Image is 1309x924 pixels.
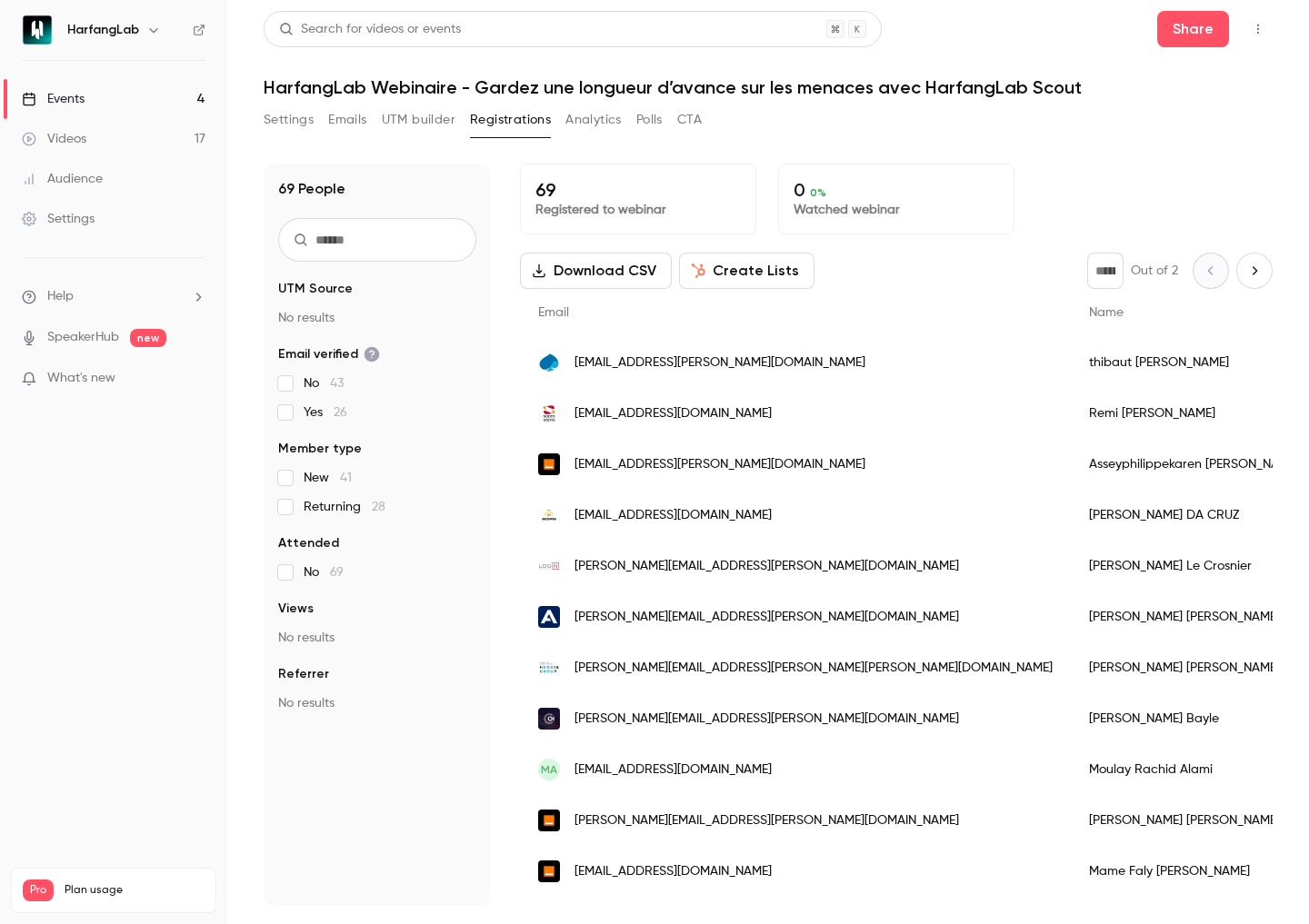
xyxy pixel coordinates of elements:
h6: HarfangLab [67,21,139,39]
span: [PERSON_NAME][EMAIL_ADDRESS][PERSON_NAME][DOMAIN_NAME] [575,608,959,627]
h1: HarfangLab Webinaire - Gardez une longueur d’avance sur les menaces avec HarfangLab Scout [264,76,1273,98]
span: 69 [330,566,344,579]
img: orange.com [538,860,560,882]
span: Help [47,287,74,306]
p: No results [278,309,476,327]
span: Email [538,306,569,319]
div: Audience [22,170,103,188]
button: UTM builder [382,105,455,134]
span: 26 [334,406,347,419]
span: Pro [23,879,54,901]
button: Create Lists [679,253,814,289]
span: 28 [372,501,385,513]
span: 41 [340,472,352,484]
span: 43 [330,377,344,390]
span: 0 % [810,186,826,199]
span: No [304,563,344,581]
p: Out of 2 [1131,262,1178,280]
span: What's new [47,369,115,388]
img: airbus.com [538,606,560,628]
span: [PERSON_NAME][EMAIL_ADDRESS][PERSON_NAME][DOMAIN_NAME] [575,811,959,830]
span: [EMAIL_ADDRESS][DOMAIN_NAME] [575,862,772,881]
button: Analytics [565,105,622,134]
p: 69 [535,179,741,201]
span: [EMAIL_ADDRESS][PERSON_NAME][DOMAIN_NAME] [575,455,865,474]
span: [EMAIL_ADDRESS][DOMAIN_NAME] [575,506,772,525]
span: Attended [278,534,339,552]
img: hardis-group.com [538,657,560,679]
span: [EMAIL_ADDRESS][PERSON_NAME][DOMAIN_NAME] [575,353,865,373]
p: Watched webinar [794,201,999,219]
button: Emails [328,105,366,134]
img: secinfra.fr [538,504,560,526]
a: SpeakerHub [47,328,119,347]
span: [PERSON_NAME][EMAIL_ADDRESS][PERSON_NAME][DOMAIN_NAME] [575,710,959,729]
span: [EMAIL_ADDRESS][DOMAIN_NAME] [575,760,772,780]
img: orange.com [538,453,560,475]
button: Settings [264,105,314,134]
div: Search for videos or events [279,20,461,39]
p: Registered to webinar [535,201,741,219]
p: No results [278,629,476,647]
button: Next page [1236,253,1273,289]
button: Polls [636,105,663,134]
span: [PERSON_NAME][EMAIL_ADDRESS][PERSON_NAME][PERSON_NAME][DOMAIN_NAME] [575,659,1053,678]
img: soprasteria.com [538,402,560,424]
h1: 69 People [278,178,345,200]
span: Name [1089,306,1124,319]
span: Yes [304,403,347,422]
button: CTA [677,105,702,134]
div: Settings [22,210,95,228]
img: HarfangLab [23,15,52,45]
button: Registrations [470,105,551,134]
iframe: Noticeable Trigger [184,371,205,387]
span: [PERSON_NAME][EMAIL_ADDRESS][PERSON_NAME][DOMAIN_NAME] [575,557,959,576]
div: Events [22,90,85,108]
span: No [304,374,344,392]
img: coralium.fr [538,708,560,730]
span: Plan usage [65,883,205,898]
span: Member type [278,440,362,458]
span: Referrer [278,665,329,683]
div: Videos [22,130,86,148]
button: Share [1157,11,1229,47]
button: Download CSV [520,253,672,289]
span: MA [541,761,557,778]
img: login-securite.com [538,555,560,577]
span: Email verified [278,345,380,363]
span: [EMAIL_ADDRESS][DOMAIN_NAME] [575,404,772,423]
p: No results [278,694,476,712]
span: Views [278,600,314,618]
img: orange.com [538,810,560,831]
section: facet-groups [278,280,476,712]
li: help-dropdown-opener [22,287,205,306]
p: 0 [794,179,999,201]
span: new [130,329,166,347]
span: Returning [304,498,385,516]
img: capgemini.com [538,352,560,373]
span: New [304,469,352,487]
span: UTM Source [278,280,353,298]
